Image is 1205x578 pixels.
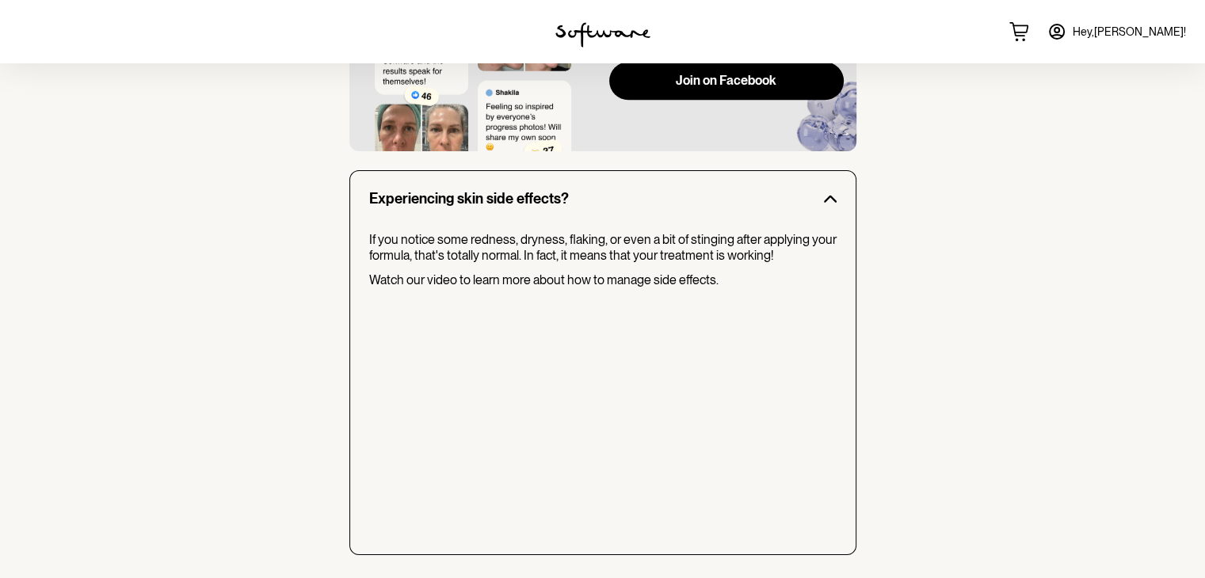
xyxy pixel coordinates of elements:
button: Join on Facebook [609,62,844,100]
img: software logo [555,22,650,48]
span: Hey, [PERSON_NAME] ! [1073,25,1186,39]
h3: Experiencing skin side effects? [369,190,569,207]
iframe: Side effects video [369,310,837,535]
p: Watch our video to learn more about how to manage side effects. [369,272,837,287]
img: blue-blob-static.6fc92ad205deb0e481d5.png [780,69,907,196]
button: Experiencing skin side effects? [350,171,856,220]
p: If you notice some redness, dryness, flaking, or even a bit of stinging after applying your formu... [369,232,837,262]
span: Join on Facebook [676,73,776,88]
a: Hey,[PERSON_NAME]! [1038,13,1195,51]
